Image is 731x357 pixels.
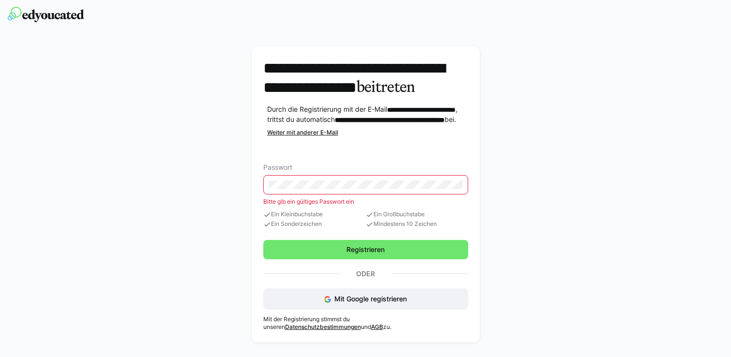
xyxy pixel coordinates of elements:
span: Passwort [263,164,292,171]
p: Mit der Registrierung stimmst du unseren und zu. [263,315,468,331]
a: AGB [371,323,383,330]
div: Weiter mit anderer E-Mail [267,129,468,136]
span: Registrieren [345,245,386,254]
img: edyoucated [8,7,84,22]
span: Mindestens 10 Zeichen [366,221,468,228]
button: Mit Google registrieren [263,288,468,310]
p: Oder [340,267,391,281]
p: Durch die Registrierung mit der E-Mail , trittst du automatisch bei. [267,104,468,125]
span: Mit Google registrieren [334,295,407,303]
h3: beitreten [263,58,468,97]
span: Ein Großbuchstabe [366,211,468,219]
span: Bitte gib ein gültiges Passwort ein [263,198,354,205]
button: Registrieren [263,240,468,259]
a: Datenschutzbestimmungen [285,323,361,330]
span: Ein Kleinbuchstabe [263,211,366,219]
span: Ein Sonderzeichen [263,221,366,228]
